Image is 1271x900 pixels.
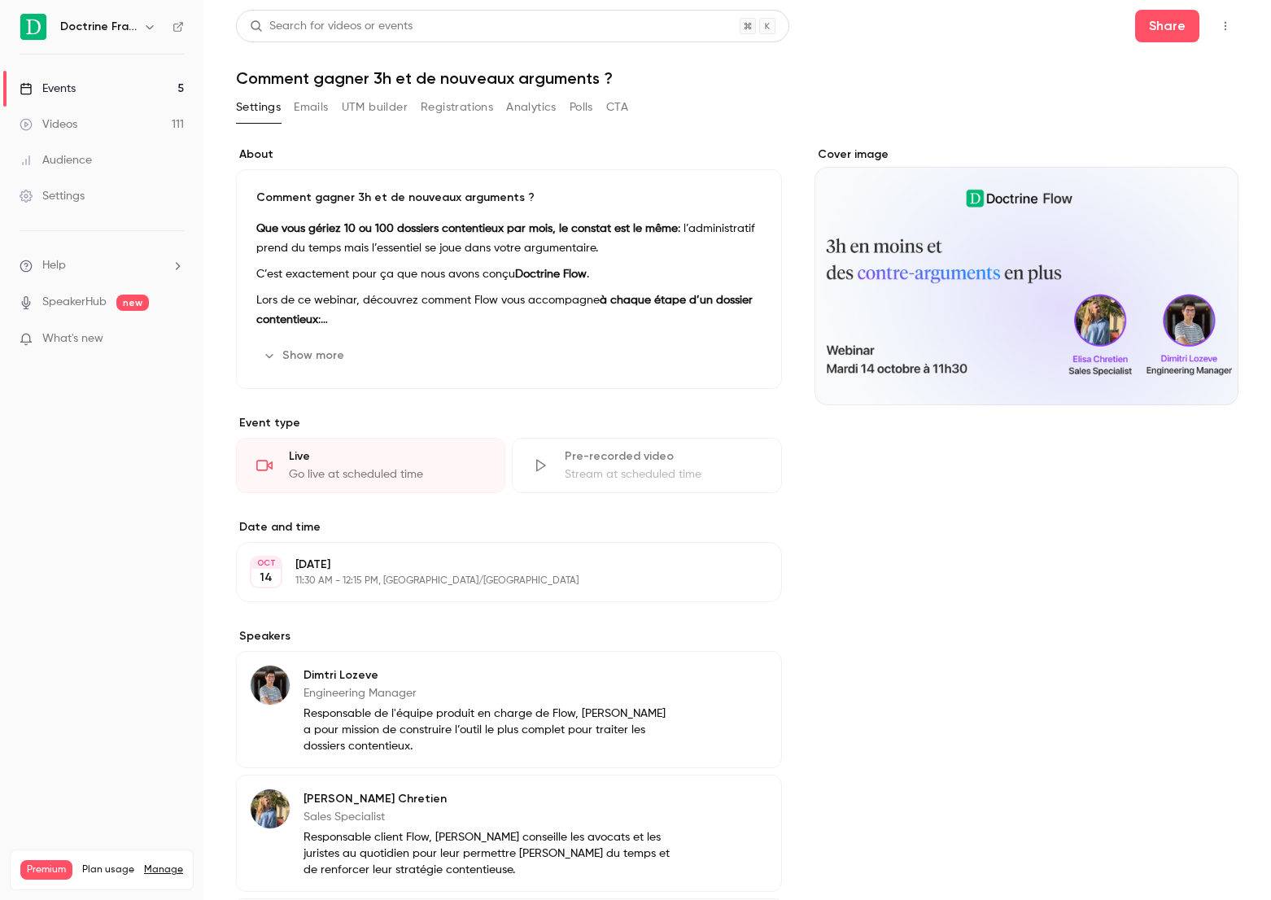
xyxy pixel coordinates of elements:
[289,466,485,483] div: Go live at scheduled time
[256,291,762,330] p: Lors de ce webinar, découvrez comment Flow vous accompagne :
[256,190,762,206] p: Comment gagner 3h et de nouveaux arguments ?
[20,257,184,274] li: help-dropdown-opener
[256,219,762,258] p: : l’administratif prend du temps mais l’essentiel se joue dans votre argumentaire.
[42,330,103,347] span: What's new
[304,791,676,807] p: [PERSON_NAME] Chretien
[295,557,696,573] p: [DATE]
[251,557,281,569] div: OCT
[295,575,696,588] p: 11:30 AM - 12:15 PM, [GEOGRAPHIC_DATA]/[GEOGRAPHIC_DATA]
[236,775,782,892] div: Elisa Chretien[PERSON_NAME] ChretienSales SpecialistResponsable client Flow, [PERSON_NAME] consei...
[304,809,676,825] p: Sales Specialist
[236,628,782,644] label: Speakers
[304,667,676,684] p: Dimtri Lozeve
[565,448,761,465] div: Pre-recorded video
[1135,10,1199,42] button: Share
[304,706,676,754] p: Responsable de l'équipe produit en charge de Flow, [PERSON_NAME] a pour mission de construire l’o...
[144,863,183,876] a: Manage
[20,81,76,97] div: Events
[815,146,1239,405] section: Cover image
[236,68,1238,88] h1: Comment gagner 3h et de nouveaux arguments ?
[304,829,676,878] p: Responsable client Flow, [PERSON_NAME] conseille les avocats et les juristes au quotidien pour le...
[304,685,676,701] p: Engineering Manager
[20,14,46,40] img: Doctrine France
[236,519,782,535] label: Date and time
[570,94,593,120] button: Polls
[421,94,493,120] button: Registrations
[515,269,587,280] strong: Doctrine Flow
[256,343,354,369] button: Show more
[606,94,628,120] button: CTA
[20,860,72,880] span: Premium
[20,116,77,133] div: Videos
[236,415,782,431] p: Event type
[815,146,1239,163] label: Cover image
[60,19,137,35] h6: Doctrine France
[512,438,781,493] div: Pre-recorded videoStream at scheduled time
[256,223,678,234] strong: Que vous gériez 10 ou 100 dossiers contentieux par mois, le constat est le même
[20,152,92,168] div: Audience
[294,94,328,120] button: Emails
[256,264,762,284] p: C’est exactement pour ça que nous avons conçu .
[42,257,66,274] span: Help
[164,332,184,347] iframe: Noticeable Trigger
[116,295,149,311] span: new
[506,94,557,120] button: Analytics
[42,294,107,311] a: SpeakerHub
[236,438,505,493] div: LiveGo live at scheduled time
[250,18,413,35] div: Search for videos or events
[236,94,281,120] button: Settings
[82,863,134,876] span: Plan usage
[236,146,782,163] label: About
[236,651,782,768] div: Dimtri LozeveDimtri LozeveEngineering ManagerResponsable de l'équipe produit en charge de Flow, [...
[342,94,408,120] button: UTM builder
[289,448,485,465] div: Live
[260,570,273,586] p: 14
[565,466,761,483] div: Stream at scheduled time
[251,666,290,705] img: Dimtri Lozeve
[251,789,290,828] img: Elisa Chretien
[20,188,85,204] div: Settings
